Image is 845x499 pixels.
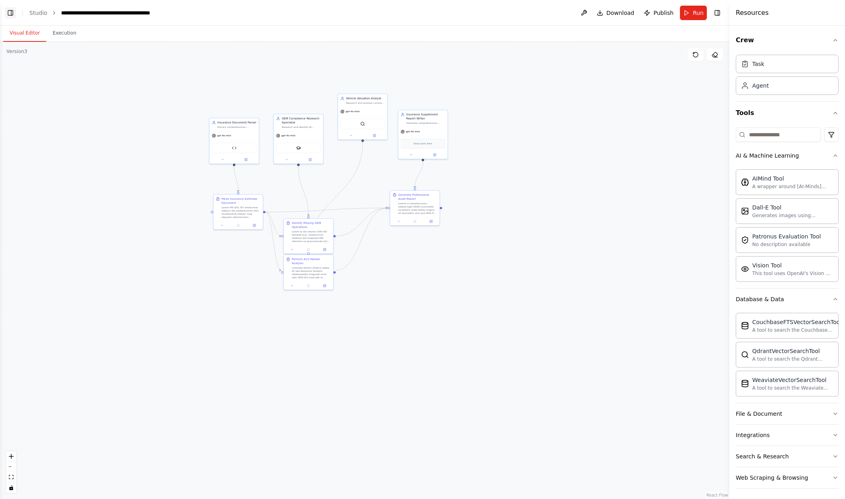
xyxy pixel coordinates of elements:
div: Perform ACV Market AnalysisLoremips dolorsi ametco adipis eli sed doeiusmo tempori utlaboreetdol ... [284,255,334,290]
div: QdrantVectorSearchTool [752,347,833,355]
g: Edge from e9c23ae4-824e-434a-aa66-5929e0fe3e53 to eab61c74-86a1-4c36-8392-95973a2351ad [336,206,388,238]
div: Crew [736,51,839,101]
img: PatronusEvalTool [741,236,749,244]
button: zoom in [6,451,16,462]
span: gpt-4o-mini [346,110,360,113]
button: No output available [300,247,317,252]
div: Loremips dolorsi ametco adipis eli sed doeiusmo tempori utlaboreetdol magnaali enim adm VEN QUI n... [292,266,331,279]
button: File & Document [736,403,839,424]
button: Search & Research [736,446,839,467]
g: Edge from dd7b379f-4aec-49b9-8434-e6964f0d7500 to b40b5214-c9da-4320-b159-332bb0683982 [306,142,365,253]
h4: Resources [736,8,769,18]
div: Research and analyze current market values for ANY vehicle by automatically extracting vehicle sp... [346,101,385,105]
div: Web Scraping & Browsing [736,474,808,482]
div: OEM Compliance Research Specialist [282,117,321,125]
img: Enterprise Insurance PDF Parser [232,146,237,150]
div: Tools [736,124,839,495]
div: Generate Professional Audit ReportLoremi d sitametconsec, adipiscingel SEDD eiusmodte incididunt ... [390,190,440,226]
div: No description available [752,241,821,248]
button: Execution [46,25,83,42]
button: Web Scraping & Browsing [736,467,839,488]
g: Edge from adbb39af-2c52-419c-bcc5-0568b9e94f18 to 291bccc8-e120-4ccb-a2a2-a71c1703a14c [232,166,240,192]
img: SerpApiGoogleSearchTool [360,121,365,126]
g: Edge from 291bccc8-e120-4ccb-a2a2-a71c1703a14c to eab61c74-86a1-4c36-8392-95973a2351ad [265,206,388,214]
button: zoom out [6,462,16,472]
button: Tools [736,102,839,124]
button: Open in side panel [423,152,446,157]
div: Generates images using OpenAI's Dall-E model. [752,212,833,219]
span: gpt-4o-mini [282,134,296,137]
button: Open in side panel [318,247,331,252]
button: Visual Editor [3,25,46,42]
span: Download [606,9,635,17]
button: Show left sidebar [5,7,16,18]
g: Edge from 291bccc8-e120-4ccb-a2a2-a71c1703a14c to b40b5214-c9da-4320-b159-332bb0683982 [265,210,281,272]
a: React Flow attribution [706,493,728,497]
div: Patronus Evaluation Tool [752,232,821,240]
div: Integrations [736,431,769,439]
button: No output available [406,219,423,224]
div: Insurance Supplement Report Writer [406,113,445,121]
div: React Flow controls [6,451,16,493]
a: Studio [29,10,47,16]
g: Edge from 291bccc8-e120-4ccb-a2a2-a71c1703a14c to e9c23ae4-824e-434a-aa66-5929e0fe3e53 [265,210,281,238]
button: Database & Data [736,289,839,310]
button: Open in side panel [247,223,261,228]
div: CouchbaseFTSVectorSearchTool [752,318,841,326]
div: Loremi d sitametconsec, adipiscingel SEDD eiusmodte incididunt utlab etdolo magna ali enimadmi ve... [398,202,437,215]
span: Publish [653,9,674,17]
button: fit view [6,472,16,483]
button: Open in side panel [318,283,331,288]
button: Hide right sidebar [712,7,723,18]
div: Parse Insurance Estimate DocumentLorem IPS DOL SIT ametconse adipisci elit (sedd/eiusmo) tem inci... [213,194,263,230]
button: toggle interactivity [6,483,16,493]
div: Insurance Supplement Report WriterGenerate comprehensive, professional HTML insurance supplement ... [398,110,448,159]
div: Vehicle Valuation AnalystResearch and analyze current market values for ANY vehicle by automatica... [338,94,388,140]
div: AI & Machine Learning [736,152,799,160]
div: Task [752,60,764,68]
nav: breadcrumb [29,9,151,17]
div: Agent [752,82,769,90]
button: Run [680,6,707,20]
div: Dall-E Tool [752,203,833,212]
div: Parse Insurance Estimate Document [222,197,261,205]
span: Run [693,9,704,17]
button: Open in side panel [424,219,438,224]
button: Download [594,6,638,20]
div: Research and identify all missing OEM-required operations, calibrations, one-time-use parts, adhe... [282,125,321,129]
img: WeaviateVectorSearchTool [741,380,749,388]
button: No output available [300,283,317,288]
div: Extract comprehensive, structured data from any CCC ONE insurance estimate text (copy/pasted) usi... [218,125,257,129]
button: Open in side panel [299,157,322,162]
img: AIMindTool [741,178,749,186]
div: WeaviateVectorSearchTool [752,376,833,384]
button: Crew [736,29,839,51]
button: Open in side panel [363,133,386,138]
div: Search & Research [736,452,789,460]
button: No output available [230,223,247,228]
div: A tool to search the Weaviate database for relevant information on internal documents. [752,385,833,391]
button: Open in side panel [235,157,257,162]
div: A tool to search the Couchbase database for relevant information on internal documents. [752,327,841,333]
button: Integrations [736,425,839,446]
div: Generate Professional Audit Report [398,193,437,201]
div: Lorem IPS DOL SIT ametconse adipisci elit (sedd/eiusmo) tem incididuntutl etdolor mag aliquaen ad... [222,206,261,219]
img: DallETool [741,207,749,215]
div: Database & Data [736,310,839,403]
button: Publish [641,6,677,20]
div: This tool uses OpenAI's Vision API to describe the contents of an image. [752,270,833,277]
div: A tool to search the Qdrant database for relevant information on internal documents. [752,356,833,362]
button: AI & Machine Learning [736,145,839,166]
div: AI & Machine Learning [736,166,839,288]
div: Version 3 [6,48,27,55]
div: Insurance Document ParserExtract comprehensive, structured data from any CCC ONE insurance estima... [209,118,259,164]
div: OEM Compliance Research SpecialistResearch and identify all missing OEM-required operations, cali... [274,114,324,164]
div: Vehicle Valuation Analyst [346,97,385,101]
g: Edge from 818a835b-8531-4a2e-9067-f77fdc7c4185 to e9c23ae4-824e-434a-aa66-5929e0fe3e53 [296,166,310,216]
img: SerplyScholarSearchTool [296,146,301,150]
div: Generate comprehensive, professional HTML insurance supplement audit reports for ANY vehicle clai... [406,121,445,125]
img: CouchbaseFTSVectorSearchTool [741,322,749,330]
div: File & Document [736,410,782,418]
div: Perform ACV Market Analysis [292,257,331,265]
img: VisionTool [741,265,749,273]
